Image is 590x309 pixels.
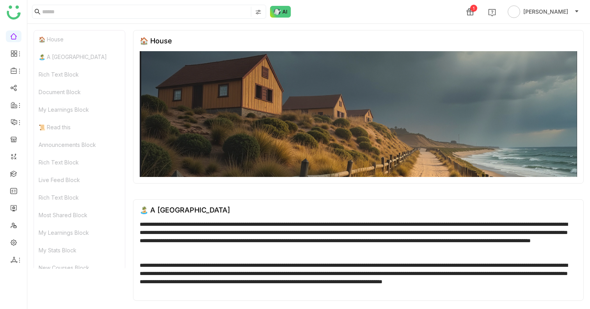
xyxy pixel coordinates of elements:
img: logo [7,5,21,20]
div: 🏝️ A [GEOGRAPHIC_DATA] [34,48,125,66]
div: 🏠 House [34,30,125,48]
div: 🏠 House [140,37,172,45]
div: Announcements Block [34,136,125,154]
div: Rich Text Block [34,66,125,83]
img: help.svg [488,9,496,16]
div: 1 [470,5,477,12]
img: search-type.svg [255,9,261,15]
button: [PERSON_NAME] [506,5,581,18]
img: 68553b2292361c547d91f02a [140,51,577,177]
div: Document Block [34,83,125,101]
span: [PERSON_NAME] [523,7,568,16]
div: 📜 Read this [34,118,125,136]
div: Rich Text Block [34,189,125,206]
div: Most Shared Block [34,206,125,224]
div: My Learnings Block [34,101,125,118]
div: Live Feed Block [34,171,125,189]
div: My Learnings Block [34,224,125,241]
div: Rich Text Block [34,154,125,171]
div: My Stats Block [34,241,125,259]
div: 🏝️ A [GEOGRAPHIC_DATA] [140,206,230,214]
img: ask-buddy-normal.svg [270,6,291,18]
img: avatar [508,5,520,18]
div: New Courses Block [34,259,125,277]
